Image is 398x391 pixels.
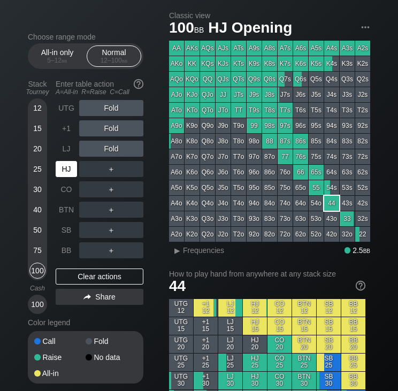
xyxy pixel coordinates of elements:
div: 75 [29,242,45,258]
div: Share [56,289,143,305]
div: T9o [231,118,246,133]
div: AJs [216,41,231,56]
div: A2s [355,41,370,56]
div: 96o [247,165,262,180]
div: A9o [169,118,184,133]
div: T6o [231,165,246,180]
div: 53o [309,211,324,226]
div: 100 [29,296,45,312]
div: 12 [29,100,45,116]
div: CO 12 [267,299,292,317]
div: KTs [231,56,246,71]
div: ＋ [79,222,143,238]
div: A5o [169,180,184,195]
div: 52o [309,227,324,242]
div: ＋ [79,202,143,218]
div: A=All-in R=Raise C=Call [56,88,143,96]
div: 85o [262,180,277,195]
div: 84o [262,196,277,211]
div: A6s [293,41,308,56]
div: ＋ [79,181,143,197]
div: UTG 15 [169,317,193,335]
div: J8s [262,87,277,102]
div: +1 25 [194,354,218,371]
div: JTs [231,87,246,102]
div: T7s [278,103,293,118]
div: 72o [278,227,293,242]
div: HJ 20 [243,335,267,353]
div: QTo [200,103,215,118]
div: K9o [185,118,200,133]
div: All-in only [33,46,82,66]
div: Q7s [278,72,293,87]
div: 15 [29,120,45,136]
span: Frequencies [183,246,224,255]
div: KQo [185,72,200,87]
div: +1 12 [194,299,218,317]
div: No data [86,354,137,361]
div: UTG 20 [169,335,193,353]
div: KK [185,56,200,71]
div: SB 20 [317,335,341,353]
div: ▸ [170,244,184,257]
div: Enter table action [56,75,143,100]
div: K2o [185,227,200,242]
div: J3o [216,211,231,226]
div: J5s [309,87,324,102]
div: Q8o [200,134,215,149]
div: Fold [79,141,143,157]
div: 93s [340,118,355,133]
div: SB 15 [317,317,341,335]
div: 95s [309,118,324,133]
div: A3s [340,41,355,56]
div: 74o [278,196,293,211]
div: 12 – 100 [91,57,136,64]
div: Call [34,338,86,345]
div: ATs [231,41,246,56]
span: bb [194,23,204,35]
div: 73s [340,149,355,164]
div: CO [56,181,77,197]
div: J6s [293,87,308,102]
div: 30 [29,181,45,197]
div: UTG 30 [169,372,193,389]
div: LJ 12 [218,299,242,317]
div: K9s [247,56,262,71]
div: T3s [340,103,355,118]
div: SB 25 [317,354,341,371]
div: T5o [231,180,246,195]
div: 99 [247,118,262,133]
div: T2o [231,227,246,242]
div: 62o [293,227,308,242]
div: Fold [79,100,143,116]
div: Color legend [28,314,143,331]
div: T5s [309,103,324,118]
div: 42o [324,227,339,242]
div: K2s [355,56,370,71]
div: AA [169,41,184,56]
div: 63o [293,211,308,226]
span: 100 [167,20,205,37]
div: 76o [278,165,293,180]
div: Q4o [200,196,215,211]
div: QJs [216,72,231,87]
div: CO 25 [267,354,292,371]
div: T2s [355,103,370,118]
div: K6o [185,165,200,180]
div: 20 [29,141,45,157]
div: +1 20 [194,335,218,353]
div: J2s [355,87,370,102]
div: A9s [247,41,262,56]
div: HJ 12 [243,299,267,317]
div: KJs [216,56,231,71]
div: 32s [355,211,370,226]
div: J9o [216,118,231,133]
div: HJ 30 [243,372,267,389]
div: LJ 20 [218,335,242,353]
div: All-in [34,370,86,377]
div: SB 12 [317,299,341,317]
div: A8o [169,134,184,149]
div: A4s [324,41,339,56]
div: BB 25 [341,354,365,371]
div: QQ [200,72,215,87]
